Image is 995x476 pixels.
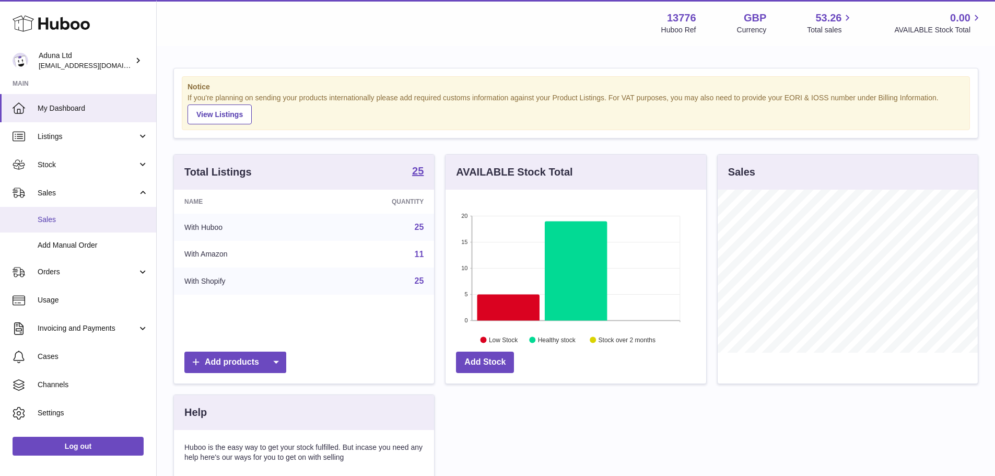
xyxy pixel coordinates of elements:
div: If you're planning on sending your products internationally please add required customs informati... [188,93,964,124]
span: Invoicing and Payments [38,323,137,333]
a: 11 [415,250,424,259]
th: Quantity [317,190,435,214]
span: Cases [38,352,148,362]
a: Log out [13,437,144,456]
text: 10 [462,265,468,271]
span: Channels [38,380,148,390]
a: 0.00 AVAILABLE Stock Total [894,11,982,35]
text: Healthy stock [538,336,576,343]
p: Huboo is the easy way to get your stock fulfilled. But incase you need any help here's our ways f... [184,443,424,462]
div: Currency [737,25,767,35]
span: Usage [38,295,148,305]
span: Stock [38,160,137,170]
strong: GBP [744,11,766,25]
span: Sales [38,215,148,225]
text: 5 [465,291,468,297]
a: View Listings [188,105,252,124]
span: Add Manual Order [38,240,148,250]
td: With Shopify [174,268,317,295]
div: Aduna Ltd [39,51,133,71]
th: Name [174,190,317,214]
span: Orders [38,267,137,277]
span: Sales [38,188,137,198]
text: Low Stock [489,336,518,343]
h3: AVAILABLE Stock Total [456,165,572,179]
div: Huboo Ref [661,25,696,35]
h3: Total Listings [184,165,252,179]
h3: Help [184,405,207,420]
span: 53.26 [815,11,841,25]
a: 25 [415,276,424,285]
text: 20 [462,213,468,219]
text: 15 [462,239,468,245]
strong: 13776 [667,11,696,25]
a: Add Stock [456,352,514,373]
td: With Amazon [174,241,317,268]
img: internalAdmin-13776@internal.huboo.com [13,53,28,68]
a: Add products [184,352,286,373]
span: 0.00 [950,11,970,25]
span: [EMAIL_ADDRESS][DOMAIN_NAME] [39,61,154,69]
strong: 25 [412,166,424,176]
text: 0 [465,317,468,323]
a: 53.26 Total sales [807,11,853,35]
span: Settings [38,408,148,418]
span: My Dashboard [38,103,148,113]
h3: Sales [728,165,755,179]
text: Stock over 2 months [599,336,655,343]
span: Total sales [807,25,853,35]
td: With Huboo [174,214,317,241]
span: Listings [38,132,137,142]
a: 25 [412,166,424,178]
a: 25 [415,223,424,231]
strong: Notice [188,82,964,92]
span: AVAILABLE Stock Total [894,25,982,35]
